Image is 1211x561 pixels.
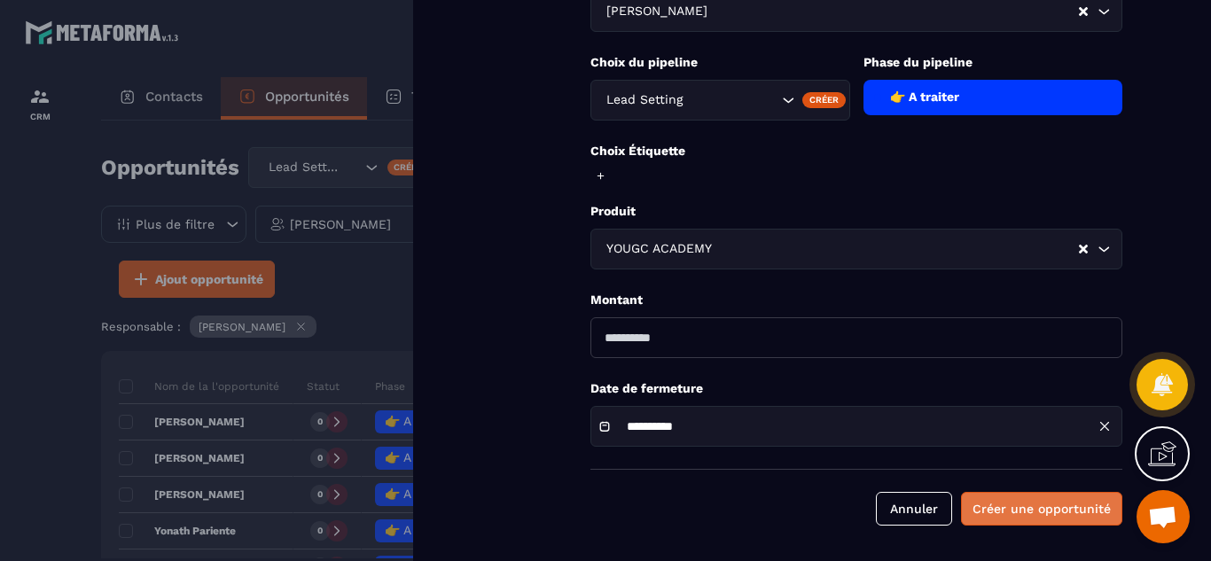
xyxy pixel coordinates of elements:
div: Search for option [590,229,1122,269]
p: Montant [590,292,1122,308]
p: Produit [590,203,1122,220]
p: Choix Étiquette [590,143,1122,160]
input: Search for option [715,239,1077,259]
span: [PERSON_NAME] [602,2,711,21]
span: YOUGC ACADEMY [602,239,715,259]
p: Phase du pipeline [863,54,1123,71]
p: Date de fermeture [590,380,1122,397]
input: Search for option [686,90,777,110]
button: Créer une opportunité [961,492,1122,526]
p: Choix du pipeline [590,54,850,71]
button: Clear Selected [1079,243,1088,256]
input: Search for option [711,2,1077,21]
div: Créer [802,92,846,108]
div: Ouvrir le chat [1137,490,1190,543]
div: Search for option [590,80,850,121]
button: Clear Selected [1079,5,1088,19]
button: Annuler [876,492,952,526]
span: Lead Setting [602,90,686,110]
